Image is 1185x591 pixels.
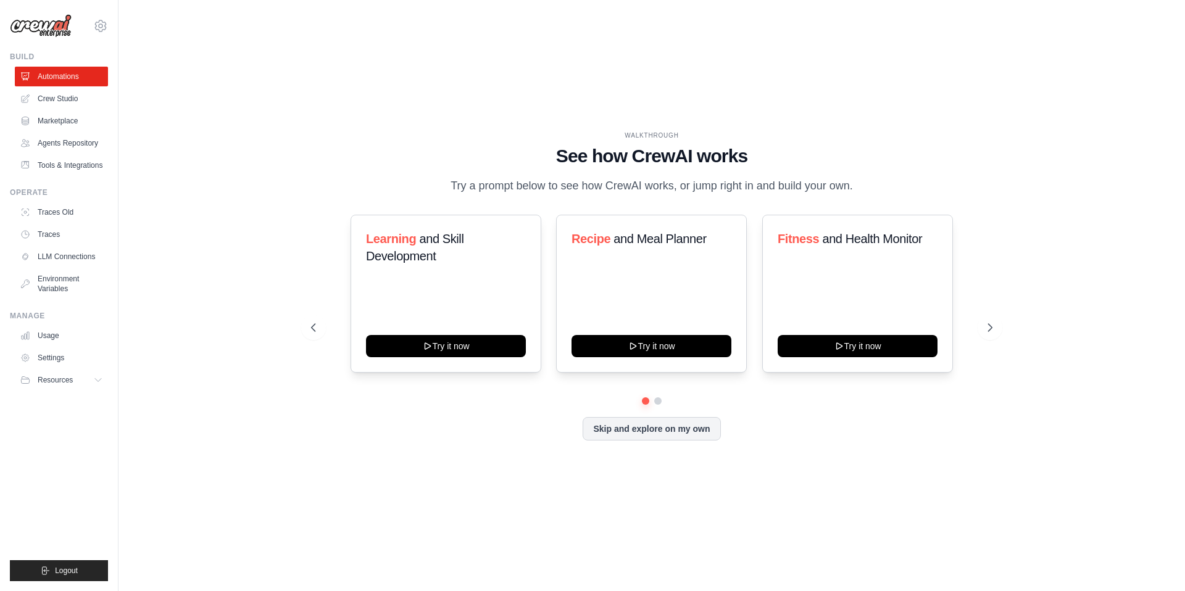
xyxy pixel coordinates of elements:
button: Resources [15,370,108,390]
button: Try it now [778,335,938,357]
span: and Health Monitor [822,232,922,246]
a: Usage [15,326,108,345]
div: Build [10,52,108,62]
img: Logo [10,14,72,38]
a: Tools & Integrations [15,155,108,175]
span: and Meal Planner [614,232,707,246]
a: Traces [15,225,108,244]
p: Try a prompt below to see how CrewAI works, or jump right in and build your own. [444,177,859,195]
a: Marketplace [15,111,108,131]
span: Learning [366,232,416,246]
button: Try it now [366,335,526,357]
span: Resources [38,375,73,385]
div: WALKTHROUGH [311,131,992,140]
a: Settings [15,348,108,368]
a: Agents Repository [15,133,108,153]
h1: See how CrewAI works [311,145,992,167]
a: Traces Old [15,202,108,222]
a: Environment Variables [15,269,108,299]
button: Skip and explore on my own [583,417,720,440]
button: Logout [10,560,108,581]
span: Logout [55,566,78,576]
a: Crew Studio [15,89,108,109]
a: Automations [15,67,108,86]
a: LLM Connections [15,247,108,267]
span: Recipe [572,232,610,246]
div: Manage [10,311,108,321]
div: Operate [10,188,108,197]
button: Try it now [572,335,731,357]
span: Fitness [778,232,819,246]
